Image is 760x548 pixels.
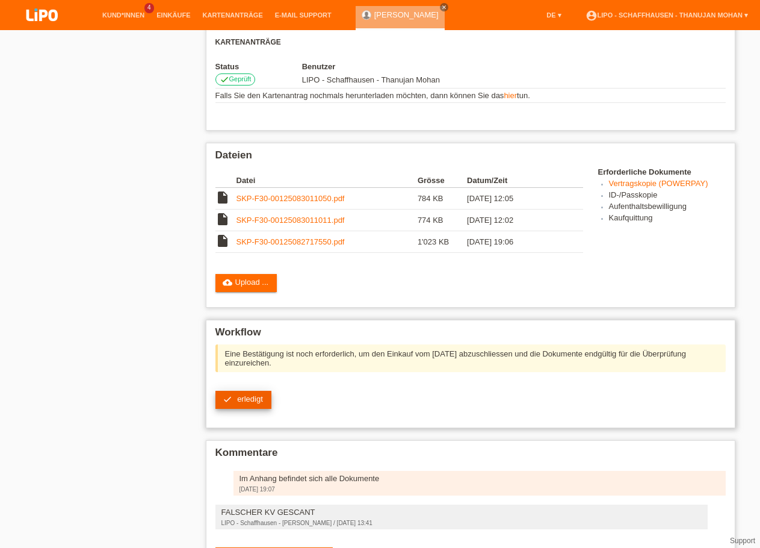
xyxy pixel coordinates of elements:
a: Kund*innen [96,11,150,19]
td: 1'023 KB [418,231,467,253]
i: account_circle [585,10,598,22]
th: Benutzer [302,62,506,71]
th: Datum/Zeit [467,173,566,188]
td: [DATE] 12:02 [467,210,566,231]
td: 784 KB [418,188,467,210]
div: LIPO - Schaffhausen - [PERSON_NAME] / [DATE] 13:41 [221,520,702,526]
a: Kartenanträge [197,11,269,19]
a: account_circleLIPO - Schaffhausen - Thanujan Mohan ▾ [579,11,754,19]
i: insert_drive_file [215,212,230,226]
h2: Dateien [215,149,726,167]
a: SKP-F30-00125082717550.pdf [236,237,345,246]
span: 4 [144,3,154,13]
td: [DATE] 12:05 [467,188,566,210]
a: SKP-F30-00125083011011.pdf [236,216,345,225]
i: close [441,4,447,10]
a: SKP-F30-00125083011050.pdf [236,194,345,203]
a: close [440,3,448,11]
a: [PERSON_NAME] [374,10,439,19]
li: Aufenthaltsbewilligung [609,202,726,213]
a: Vertragskopie (POWERPAY) [609,179,708,188]
div: FALSCHER KV GESCANT [221,508,702,517]
th: Datei [236,173,418,188]
i: check [223,394,232,404]
td: 774 KB [418,210,467,231]
i: check [220,75,229,84]
h3: Kartenanträge [215,38,726,47]
h2: Workflow [215,326,726,344]
a: DE ▾ [540,11,567,19]
h2: Kommentare [215,447,726,465]
i: cloud_upload [223,278,232,287]
th: Status [215,62,302,71]
a: cloud_uploadUpload ... [215,274,277,292]
div: [DATE] 19:07 [239,486,720,493]
span: Geprüft [229,75,252,83]
td: [DATE] 19:06 [467,231,566,253]
a: Einkäufe [150,11,196,19]
a: LIPO pay [12,25,72,34]
a: Support [730,537,755,545]
a: hier [504,91,517,100]
h4: Erforderliche Dokumente [598,167,726,176]
i: insert_drive_file [215,234,230,248]
li: ID-/Passkopie [609,190,726,202]
td: Falls Sie den Kartenantrag nochmals herunterladen möchten, dann können Sie das tun. [215,89,726,103]
th: Grösse [418,173,467,188]
li: Kaufquittung [609,213,726,225]
a: check erledigt [215,391,271,409]
div: Eine Bestätigung ist noch erforderlich, um den Einkauf vom [DATE] abzuschliessen und die Dokument... [215,344,726,372]
span: erledigt [237,394,263,403]
a: E-Mail Support [269,11,338,19]
span: 27.08.2025 [302,75,440,84]
i: insert_drive_file [215,190,230,205]
div: Im Anhang befindet sich alle Dokumente [239,474,720,483]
